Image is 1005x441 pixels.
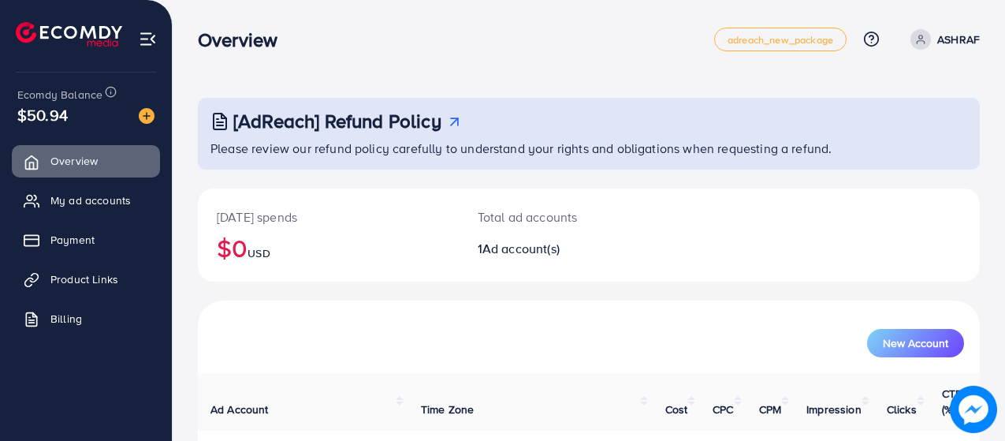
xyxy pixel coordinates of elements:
[139,108,154,124] img: image
[887,402,917,417] span: Clicks
[950,386,997,433] img: image
[942,386,962,417] span: CTR (%)
[16,22,122,47] img: logo
[50,232,95,248] span: Payment
[883,338,948,349] span: New Account
[665,402,688,417] span: Cost
[210,402,269,417] span: Ad Account
[217,233,440,263] h2: $0
[50,271,118,287] span: Product Links
[728,35,833,45] span: adreach_new_package
[867,329,964,357] button: New Account
[50,311,82,327] span: Billing
[50,153,98,169] span: Overview
[198,28,290,51] h3: Overview
[904,29,980,50] a: ASHRAF
[12,145,160,177] a: Overview
[210,139,970,158] p: Please review our refund policy carefully to understand your rights and obligations when requesti...
[806,402,862,417] span: Impression
[759,402,781,417] span: CPM
[478,207,635,226] p: Total ad accounts
[937,30,980,49] p: ASHRAF
[714,28,847,51] a: adreach_new_package
[139,30,157,48] img: menu
[248,245,270,261] span: USD
[421,402,474,417] span: Time Zone
[12,303,160,334] a: Billing
[233,110,441,133] h3: [AdReach] Refund Policy
[50,192,131,208] span: My ad accounts
[12,263,160,295] a: Product Links
[17,103,68,126] span: $50.94
[713,402,733,417] span: CPC
[12,185,160,216] a: My ad accounts
[482,240,560,257] span: Ad account(s)
[478,241,635,256] h2: 1
[217,207,440,226] p: [DATE] spends
[12,224,160,256] a: Payment
[17,87,102,103] span: Ecomdy Balance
